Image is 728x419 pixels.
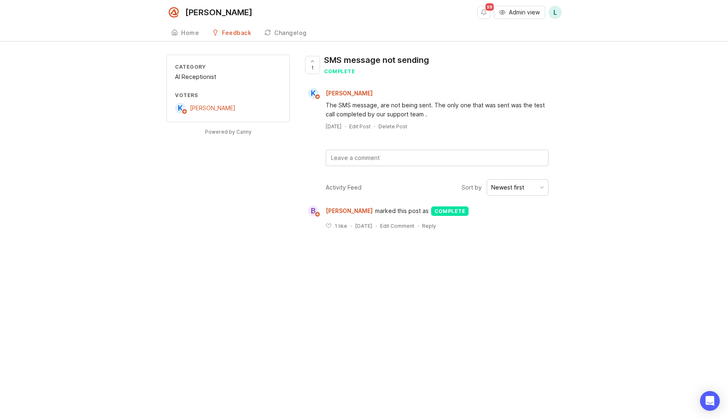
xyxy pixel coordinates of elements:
[326,101,548,119] div: The SMS message, are not being sent. The only one that was sent was the test call completed by ou...
[166,5,181,20] img: Smith.ai logo
[259,25,312,42] a: Changelog
[182,109,188,115] img: member badge
[308,88,319,99] div: K
[308,206,319,216] div: B
[374,123,375,130] div: ·
[418,222,419,229] div: ·
[175,103,186,113] div: K
[175,103,236,113] a: K[PERSON_NAME]
[274,30,307,36] div: Changelog
[548,6,562,19] button: L
[324,68,429,75] div: complete
[326,183,362,192] div: Activity Feed
[204,127,253,137] a: Powered by Canny
[355,223,372,229] time: [DATE]
[462,183,482,192] span: Sort by
[315,94,321,100] img: member badge
[303,206,375,216] a: B[PERSON_NAME]
[190,104,236,111] span: [PERSON_NAME]
[311,64,314,71] span: 1
[303,88,379,99] a: K[PERSON_NAME]
[326,123,341,130] a: [DATE]
[494,6,545,19] button: Admin view
[422,222,436,229] div: Reply
[315,211,321,218] img: member badge
[185,8,252,16] div: [PERSON_NAME]
[326,222,347,229] button: 1 like
[349,123,371,130] div: Edit Post
[700,391,720,411] div: Open Intercom Messenger
[326,206,373,215] span: [PERSON_NAME]
[166,25,204,42] a: Home
[207,25,256,42] a: Feedback
[491,183,524,192] div: Newest first
[335,222,347,229] p: 1 like
[345,123,346,130] div: ·
[553,7,557,17] span: L
[305,56,320,74] button: 1
[378,123,407,130] div: Delete Post
[175,63,281,70] div: Category
[509,8,540,16] span: Admin view
[222,30,251,36] div: Feedback
[477,6,490,19] button: Notifications
[175,72,281,81] div: AI Receptionist
[324,54,429,66] div: SMS message not sending
[326,90,373,97] span: [PERSON_NAME]
[431,206,469,216] div: complete
[181,30,199,36] div: Home
[175,92,281,99] div: Voters
[376,222,377,229] div: ·
[375,206,429,215] span: marked this post as
[380,222,414,229] div: Edit Comment
[485,3,494,11] span: 99
[350,222,352,229] div: ·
